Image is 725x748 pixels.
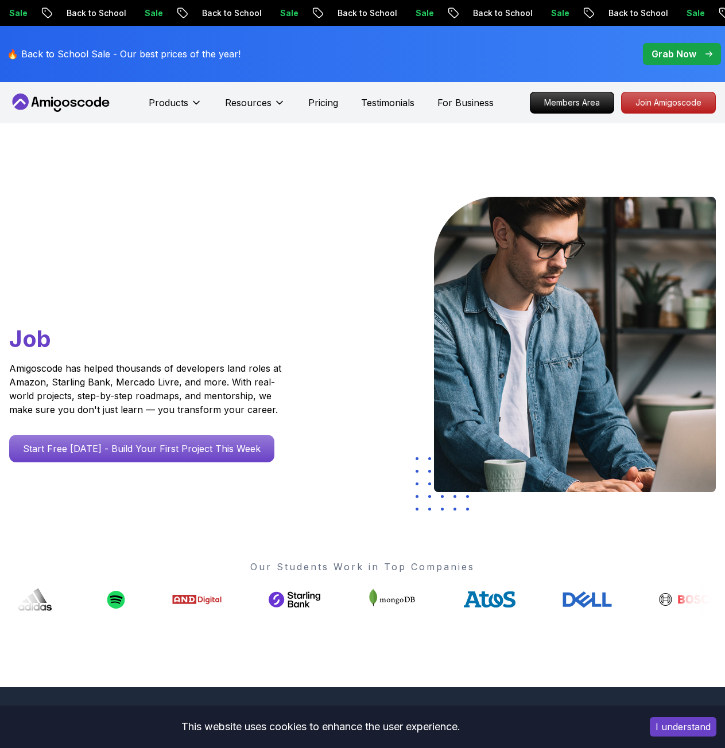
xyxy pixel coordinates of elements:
span: Job [9,325,51,353]
p: Sale [542,7,579,19]
p: Back to School [599,7,677,19]
p: Back to School [57,7,135,19]
p: Sale [135,7,172,19]
a: Testimonials [361,96,414,110]
img: hero [434,197,716,492]
p: Members Area [530,92,614,113]
p: Products [149,96,188,110]
p: Back to School [193,7,271,19]
p: Sale [406,7,443,19]
p: 🔥 Back to School Sale - Our best prices of the year! [7,47,241,61]
p: Amigoscode has helped thousands of developers land roles at Amazon, Starling Bank, Mercado Livre,... [9,361,285,416]
a: Start Free [DATE] - Build Your First Project This Week [9,435,274,462]
p: Our Students Work in Top Companies [9,560,716,574]
p: Sale [271,7,308,19]
a: Join Amigoscode [621,92,716,114]
button: Accept cookies [650,717,716,737]
a: Pricing [308,96,338,110]
p: Join Amigoscode [622,92,715,113]
p: Sale [677,7,714,19]
h1: Go From Learning to Hired: Master Java, Spring Boot & Cloud Skills That Get You the [9,197,293,354]
p: Resources [225,96,272,110]
a: Members Area [530,92,614,114]
p: Grab Now [652,47,696,61]
button: Products [149,96,202,119]
div: This website uses cookies to enhance the user experience. [9,714,633,739]
p: Back to School [464,7,542,19]
button: Resources [225,96,285,119]
p: Back to School [328,7,406,19]
a: For Business [437,96,494,110]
